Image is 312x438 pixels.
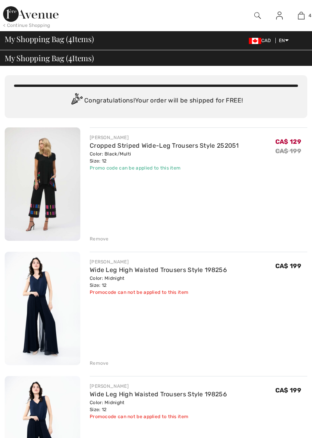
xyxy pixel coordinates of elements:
img: search the website [254,11,261,20]
div: Remove [90,360,109,367]
span: EN [279,38,289,43]
span: CAD [249,38,274,43]
div: Congratulations! Your order will be shipped for FREE! [14,93,298,109]
img: Wide Leg High Waisted Trousers Style 198256 [5,252,80,365]
img: 1ère Avenue [3,6,58,22]
div: Promocode can not be applied to this item [90,289,227,296]
a: Sign In [270,11,289,21]
img: Congratulation2.svg [69,93,84,109]
div: < Continue Shopping [3,22,50,29]
div: Remove [90,235,109,242]
span: CA$ 199 [275,262,301,270]
div: Promo code can be applied to this item [90,164,239,171]
div: [PERSON_NAME] [90,134,239,141]
a: Wide Leg High Waisted Trousers Style 198256 [90,390,227,398]
span: My Shopping Bag ( Items) [5,35,94,43]
img: My Info [276,11,283,20]
span: My Shopping Bag ( Items) [5,54,94,62]
a: 4 [291,11,312,20]
span: 4 [68,52,72,62]
s: CA$ 199 [275,147,301,155]
span: CA$ 199 [275,387,301,394]
img: Cropped Striped Wide-Leg Trousers Style 252051 [5,127,80,241]
img: My Bag [298,11,305,20]
a: Wide Leg High Waisted Trousers Style 198256 [90,266,227,274]
div: Color: Black/Multi Size: 12 [90,150,239,164]
div: Color: Midnight Size: 12 [90,275,227,289]
img: Canadian Dollar [249,38,261,44]
div: Promocode can not be applied to this item [90,413,227,420]
a: Cropped Striped Wide-Leg Trousers Style 252051 [90,142,239,149]
div: [PERSON_NAME] [90,383,227,390]
div: Color: Midnight Size: 12 [90,399,227,413]
span: 4 [308,12,311,19]
span: 4 [68,33,72,43]
div: [PERSON_NAME] [90,258,227,265]
span: CA$ 129 [275,135,301,145]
